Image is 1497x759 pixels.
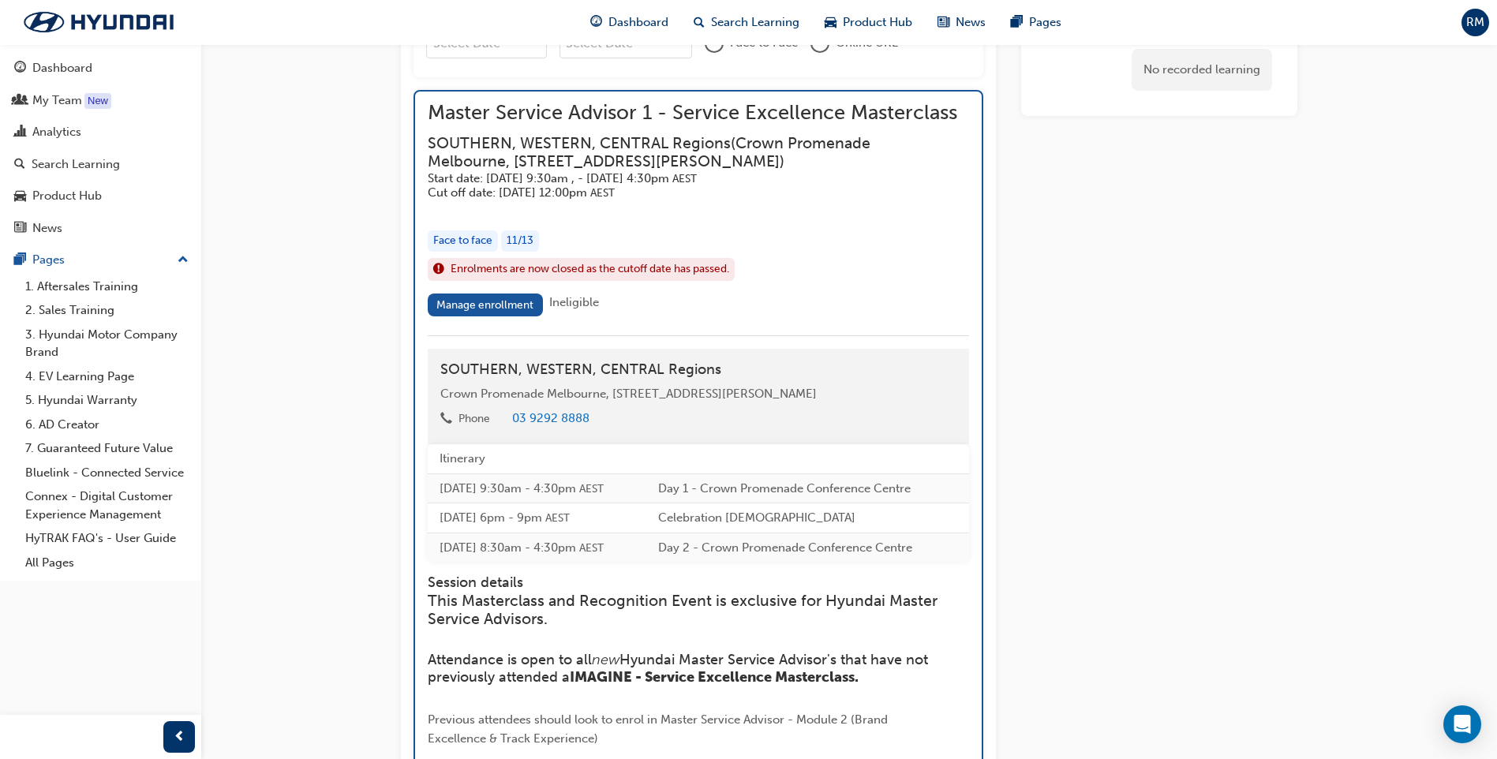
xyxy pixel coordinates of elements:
span: news-icon [937,13,949,32]
td: Day 2 - Crown Promenade Conference Centre [646,533,969,562]
div: Open Intercom Messenger [1443,705,1481,743]
td: [DATE] 9:30am - 4:30pm [428,473,646,503]
td: Celebration [DEMOGRAPHIC_DATA] [646,503,969,533]
a: Search Learning [6,150,195,179]
a: car-iconProduct Hub [812,6,925,39]
a: 1. Aftersales Training [19,275,195,299]
div: Phone [458,411,490,427]
span: phone-icon [440,413,452,427]
td: Day 1 - Crown Promenade Conference Centre [646,473,969,503]
a: pages-iconPages [998,6,1074,39]
div: My Team [32,92,82,110]
a: Dashboard [6,54,195,83]
span: guage-icon [14,62,26,76]
span: car-icon [825,13,836,32]
h5: Cut off date: [DATE] 12:00pm [428,185,944,200]
a: 7. Guaranteed Future Value [19,436,195,461]
a: 3. Hyundai Motor Company Brand [19,323,195,365]
a: 5. Hyundai Warranty [19,388,195,413]
div: Pages [32,251,65,269]
a: All Pages [19,551,195,575]
td: [DATE] 8:30am - 4:30pm [428,533,646,562]
a: Analytics [6,118,195,147]
th: Itinerary [428,444,646,473]
span: people-icon [14,94,26,108]
span: This Masterclass and Recognition Event is exclusive for Hyundai Master Service Advisors. [428,592,941,628]
div: Face to face [428,230,498,252]
a: Product Hub [6,181,195,211]
button: RM [1461,9,1489,36]
button: Pages [6,245,195,275]
span: Ineligible [549,295,599,309]
span: Master Service Advisor 1 - Service Excellence Masterclass [428,104,969,122]
span: new [592,651,619,668]
div: Analytics [32,123,81,141]
span: exclaim-icon [433,260,444,280]
h4: SOUTHERN, WESTERN, CENTRAL Regions [440,361,956,379]
button: DashboardMy TeamAnalyticsSearch LearningProduct HubNews [6,50,195,245]
span: news-icon [14,222,26,236]
span: Product Hub [843,13,912,32]
span: up-icon [178,250,189,271]
div: No recorded learning [1132,49,1272,91]
a: news-iconNews [925,6,998,39]
div: Search Learning [32,155,120,174]
span: pages-icon [1011,13,1023,32]
img: Trak [8,6,189,39]
h5: Start date: [DATE] 9:30am , - [DATE] 4:30pm [428,171,944,186]
a: Bluelink - Connected Service [19,461,195,485]
a: Manage enrollment [428,294,543,316]
a: 6. AD Creator [19,413,195,437]
a: Connex - Digital Customer Experience Management [19,484,195,526]
div: Tooltip anchor [84,93,111,109]
div: News [32,219,62,237]
span: Enrolments are now closed as the cutoff date has passed. [451,260,729,279]
span: Australian Eastern Standard Time AEST [579,541,604,555]
span: Australian Eastern Standard Time AEST [545,511,570,525]
h3: SOUTHERN, WESTERN, CENTRAL Regions ( Crown Promenade Melbourne, [STREET_ADDRESS][PERSON_NAME] ) [428,134,944,171]
button: Master Service Advisor 1 - Service Excellence MasterclassSOUTHERN, WESTERN, CENTRAL Regions(Crown... [428,104,969,323]
a: My Team [6,86,195,115]
span: search-icon [694,13,705,32]
div: 11 / 13 [501,230,539,252]
span: car-icon [14,189,26,204]
span: Hyundai Master Service Advisor's that have not previously attended a [428,651,932,686]
span: search-icon [14,158,25,172]
span: Australian Eastern Standard Time AEST [590,186,615,200]
span: Pages [1029,13,1061,32]
span: chart-icon [14,125,26,140]
span: guage-icon [590,13,602,32]
span: pages-icon [14,253,26,267]
span: prev-icon [174,727,185,747]
span: Crown Promenade Melbourne, [STREET_ADDRESS][PERSON_NAME] [440,387,817,401]
span: Australian Eastern Standard Time AEST [672,172,697,185]
div: Product Hub [32,187,102,205]
span: IMAGINE - Service Excellence Masterclass. [570,668,859,686]
span: Previous attendees should look to enrol in Master Service Advisor - Module 2 (Brand Excellence & ... [428,712,891,746]
a: 4. EV Learning Page [19,365,195,389]
span: News [956,13,986,32]
span: RM [1466,13,1484,32]
span: Search Learning [711,13,799,32]
h4: Session details [428,574,941,592]
td: [DATE] 6pm - 9pm [428,503,646,533]
div: Dashboard [32,59,92,77]
a: guage-iconDashboard [578,6,681,39]
a: 03 9292 8888 [512,411,589,425]
a: HyTRAK FAQ's - User Guide [19,526,195,551]
a: 2. Sales Training [19,298,195,323]
a: News [6,214,195,243]
span: Dashboard [608,13,668,32]
span: Attendance is open to all [428,651,592,668]
a: search-iconSearch Learning [681,6,812,39]
span: Australian Eastern Standard Time AEST [579,482,604,495]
